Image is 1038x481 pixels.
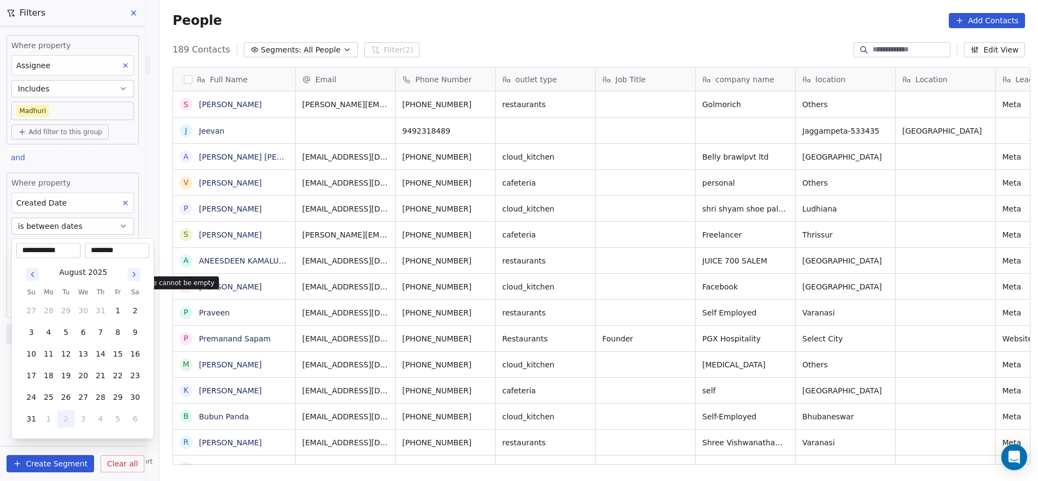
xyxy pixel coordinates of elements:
[25,267,40,282] button: Go to previous month
[75,345,92,363] button: 13
[23,367,40,384] button: 17
[109,345,127,363] button: 15
[23,410,40,427] button: 31
[40,367,57,384] button: 18
[57,287,75,298] th: Tuesday
[127,410,144,427] button: 6
[40,388,57,406] button: 25
[75,410,92,427] button: 3
[127,302,144,319] button: 2
[57,388,75,406] button: 26
[57,345,75,363] button: 12
[92,324,109,341] button: 7
[127,388,144,406] button: 30
[92,388,109,406] button: 28
[75,302,92,319] button: 30
[40,410,57,427] button: 1
[109,302,127,319] button: 1
[40,345,57,363] button: 11
[40,324,57,341] button: 4
[23,345,40,363] button: 10
[109,410,127,427] button: 5
[109,388,127,406] button: 29
[92,287,109,298] th: Thursday
[127,324,144,341] button: 9
[92,367,109,384] button: 21
[75,388,92,406] button: 27
[23,302,40,319] button: 27
[109,367,127,384] button: 22
[23,324,40,341] button: 3
[40,302,57,319] button: 28
[127,367,144,384] button: 23
[59,267,107,278] div: August 2025
[23,388,40,406] button: 24
[75,287,92,298] th: Wednesday
[57,302,75,319] button: 29
[127,345,144,363] button: 16
[57,367,75,384] button: 19
[92,410,109,427] button: 4
[109,287,127,298] th: Friday
[23,287,40,298] th: Sunday
[75,367,92,384] button: 20
[40,287,57,298] th: Monday
[92,302,109,319] button: 31
[57,410,75,427] button: 2
[75,324,92,341] button: 6
[57,324,75,341] button: 5
[127,287,144,298] th: Saturday
[109,324,127,341] button: 8
[92,345,109,363] button: 14
[127,267,142,282] button: Go to next month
